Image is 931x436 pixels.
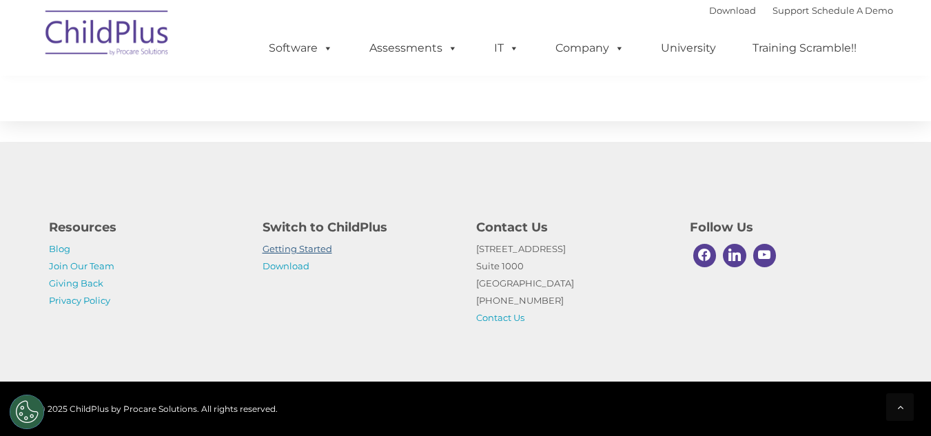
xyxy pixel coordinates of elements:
[39,1,176,70] img: ChildPlus by Procare Solutions
[480,34,533,62] a: IT
[263,218,456,237] h4: Switch to ChildPlus
[39,404,278,414] span: © 2025 ChildPlus by Procare Solutions. All rights reserved.
[192,147,250,158] span: Phone number
[49,260,114,271] a: Join Our Team
[719,240,750,271] a: Linkedin
[192,91,234,101] span: Last name
[49,295,110,306] a: Privacy Policy
[476,218,669,237] h4: Contact Us
[690,218,883,237] h4: Follow Us
[476,240,669,326] p: [STREET_ADDRESS] Suite 1000 [GEOGRAPHIC_DATA] [PHONE_NUMBER]
[773,5,809,16] a: Support
[647,34,730,62] a: University
[739,34,870,62] a: Training Scramble!!
[750,240,780,271] a: Youtube
[49,278,103,289] a: Giving Back
[542,34,638,62] a: Company
[263,260,309,271] a: Download
[49,218,242,237] h4: Resources
[476,312,524,323] a: Contact Us
[709,5,756,16] a: Download
[49,243,70,254] a: Blog
[709,5,893,16] font: |
[263,243,332,254] a: Getting Started
[862,370,931,436] iframe: Chat Widget
[690,240,720,271] a: Facebook
[255,34,347,62] a: Software
[812,5,893,16] a: Schedule A Demo
[10,395,44,429] button: Cookies Settings
[356,34,471,62] a: Assessments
